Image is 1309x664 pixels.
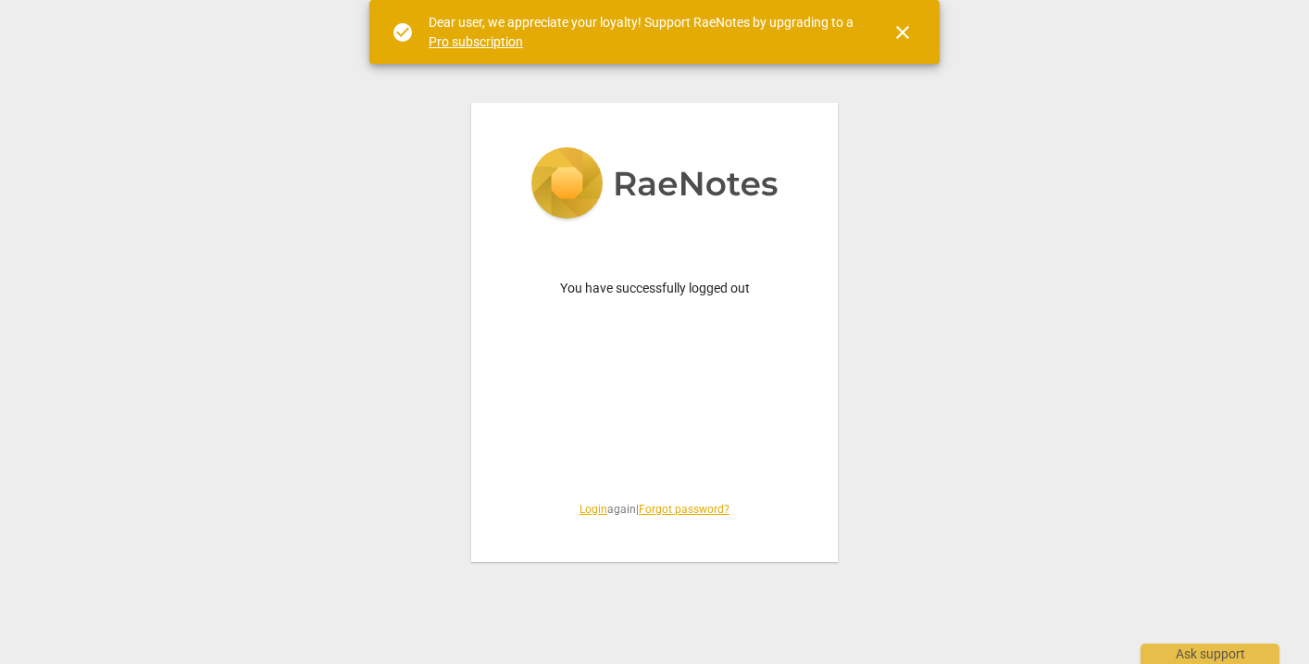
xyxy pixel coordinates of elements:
[530,147,779,223] img: 5ac2273c67554f335776073100b6d88f.svg
[516,502,793,518] span: again |
[1141,644,1279,664] div: Ask support
[429,34,523,49] a: Pro subscription
[891,21,914,44] span: close
[516,279,793,298] p: You have successfully logged out
[639,503,729,516] a: Forgot password?
[880,10,925,55] button: Close
[580,503,607,516] a: Login
[429,13,858,51] div: Dear user, we appreciate your loyalty! Support RaeNotes by upgrading to a
[392,21,414,44] span: check_circle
